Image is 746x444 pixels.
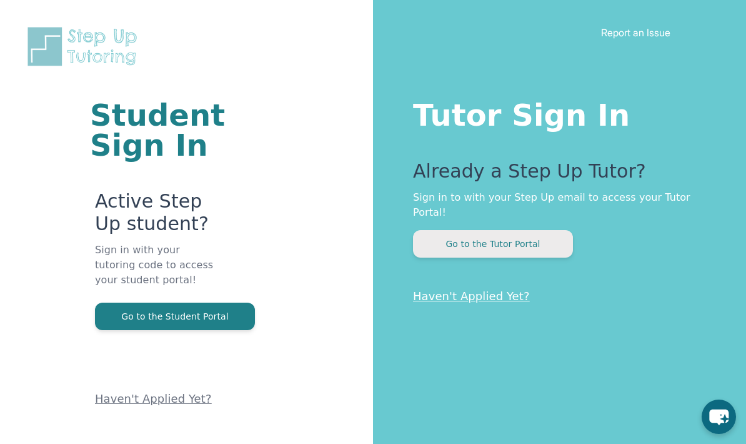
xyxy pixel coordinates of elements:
[95,392,212,405] a: Haven't Applied Yet?
[413,160,696,190] p: Already a Step Up Tutor?
[95,310,255,322] a: Go to the Student Portal
[413,290,530,303] a: Haven't Applied Yet?
[702,400,736,434] button: chat-button
[413,238,573,250] a: Go to the Tutor Portal
[413,230,573,258] button: Go to the Tutor Portal
[95,190,223,243] p: Active Step Up student?
[413,95,696,130] h1: Tutor Sign In
[601,26,670,39] a: Report an Issue
[413,190,696,220] p: Sign in to with your Step Up email to access your Tutor Portal!
[25,25,145,68] img: Step Up Tutoring horizontal logo
[95,243,223,303] p: Sign in with your tutoring code to access your student portal!
[95,303,255,330] button: Go to the Student Portal
[90,100,223,160] h1: Student Sign In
